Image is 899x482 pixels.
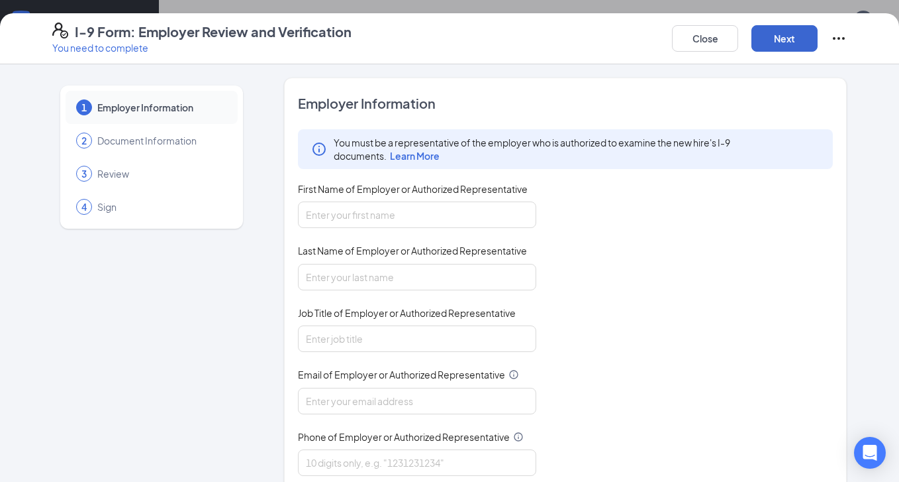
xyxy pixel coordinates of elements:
span: Learn More [390,150,440,162]
button: Next [751,25,818,52]
span: 4 [81,200,87,213]
span: 1 [81,101,87,114]
span: Email of Employer or Authorized Representative [298,368,505,381]
span: 3 [81,167,87,180]
input: Enter your last name [298,264,536,290]
span: Document Information [97,134,224,147]
p: You need to complete [52,41,352,54]
input: Enter your first name [298,202,536,228]
div: Open Intercom Messenger [854,437,886,469]
svg: FormI9EVerifyIcon [52,23,68,38]
span: Employer Information [298,94,833,113]
span: Last Name of Employer or Authorized Representative [298,244,527,257]
span: First Name of Employer or Authorized Representative [298,182,528,196]
input: Enter job title [298,326,536,352]
svg: Info [508,369,519,380]
span: Review [97,167,224,180]
span: Employer Information [97,101,224,114]
svg: Info [311,141,327,157]
h4: I-9 Form: Employer Review and Verification [75,23,352,41]
span: You must be a representative of the employer who is authorized to examine the new hire's I-9 docu... [334,136,820,162]
svg: Info [513,432,524,442]
span: Job Title of Employer or Authorized Representative [298,306,516,320]
button: Close [672,25,738,52]
span: Phone of Employer or Authorized Representative [298,430,510,444]
span: Sign [97,200,224,213]
input: Enter your email address [298,388,536,414]
input: 10 digits only, e.g. "1231231234" [298,450,536,476]
span: 2 [81,134,87,147]
svg: Ellipses [831,30,847,46]
a: Learn More [387,150,440,162]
